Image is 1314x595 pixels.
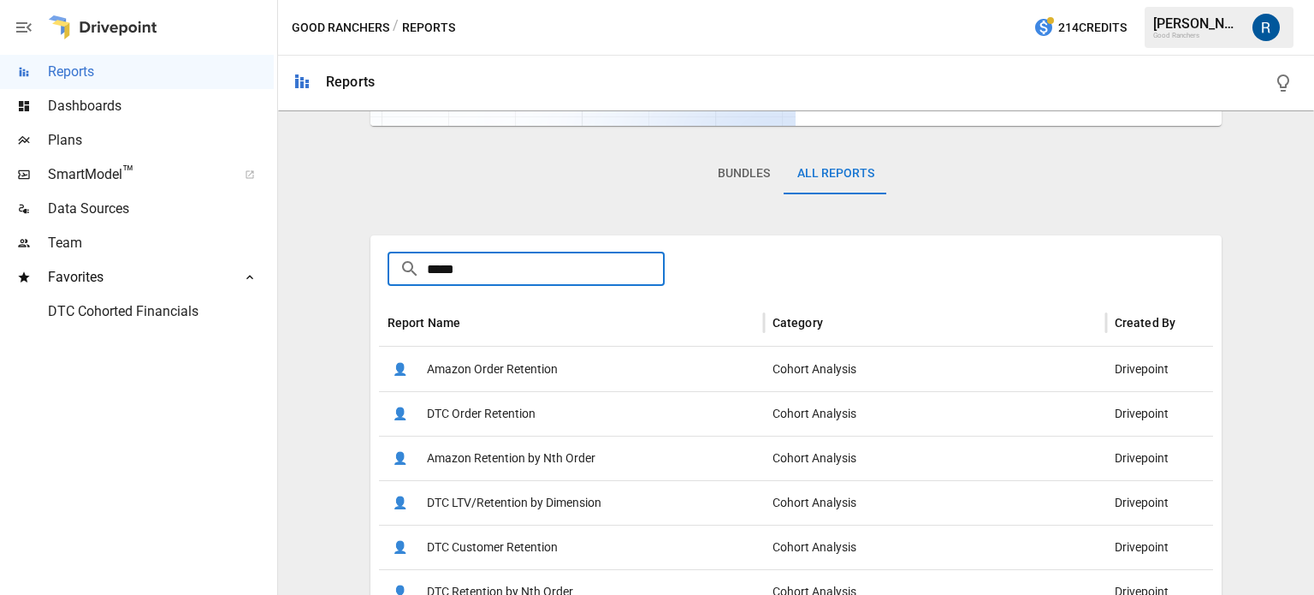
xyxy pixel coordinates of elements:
button: 214Credits [1027,12,1133,44]
span: DTC Customer Retention [427,526,558,569]
div: Reports [326,74,375,90]
span: Amazon Order Retention [427,348,558,391]
span: Team [48,233,274,253]
div: Category [772,316,823,330]
span: 👤 [388,402,413,427]
span: DTC Cohorted Financials [48,301,274,322]
span: Plans [48,130,274,151]
img: Roman Romero [1252,14,1280,41]
span: DTC LTV/Retention by Dimension [427,481,601,525]
div: Cohort Analysis [764,480,1106,525]
span: SmartModel [48,164,226,185]
span: Dashboards [48,96,274,116]
div: Cohort Analysis [764,391,1106,436]
span: 👤 [388,446,413,472]
span: ™ [122,162,134,183]
button: Sort [1177,311,1201,335]
div: [PERSON_NAME] [1153,15,1242,32]
button: Sort [825,311,849,335]
div: Good Ranchers [1153,32,1242,39]
span: Favorites [48,267,226,288]
div: / [393,17,399,39]
div: Cohort Analysis [764,347,1106,391]
span: DTC Order Retention [427,392,536,436]
span: Amazon Retention by Nth Order [427,437,595,480]
span: 👤 [388,357,413,383]
div: Created By [1115,316,1176,330]
span: 👤 [388,535,413,561]
button: Good Ranchers [292,17,389,39]
div: Cohort Analysis [764,525,1106,569]
div: Report Name [388,316,461,330]
span: Reports [48,62,274,82]
button: Bundles [704,153,784,194]
span: 214 Credits [1058,17,1127,39]
button: Sort [462,311,486,335]
button: Roman Romero [1242,3,1290,51]
span: Data Sources [48,199,274,219]
span: 👤 [388,491,413,516]
button: All Reports [784,153,888,194]
div: Cohort Analysis [764,436,1106,480]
